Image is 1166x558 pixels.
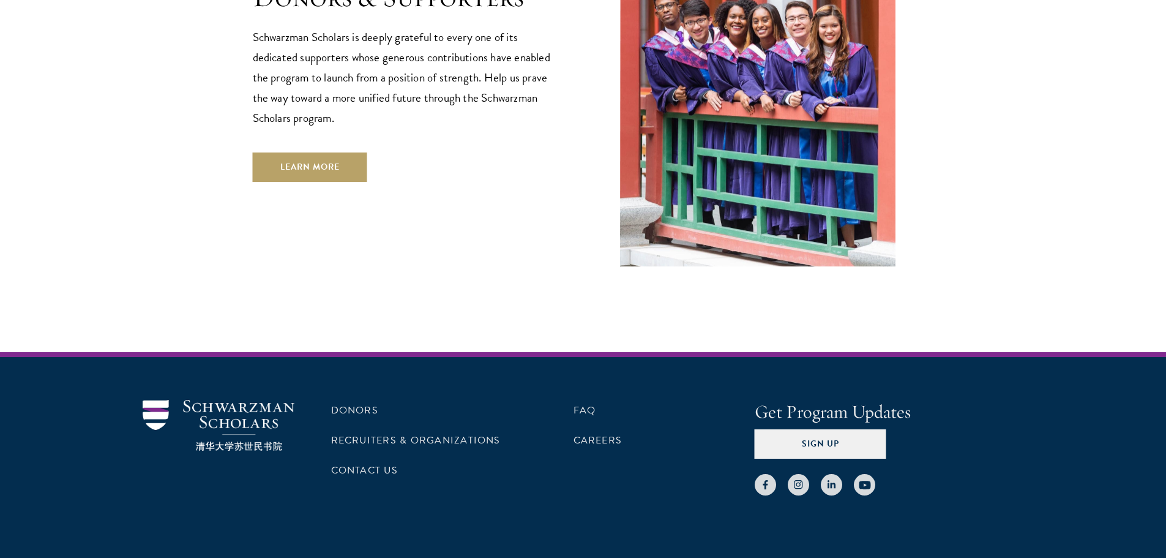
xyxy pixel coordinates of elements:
h4: Get Program Updates [755,400,1024,424]
p: Schwarzman Scholars is deeply grateful to every one of its dedicated supporters whose generous co... [253,27,559,128]
img: Schwarzman Scholars [143,400,294,451]
a: Learn More [253,153,367,182]
a: Contact Us [331,463,398,478]
a: Recruiters & Organizations [331,433,501,448]
a: FAQ [574,403,596,418]
a: Careers [574,433,622,448]
a: Donors [331,403,378,418]
button: Sign Up [755,429,886,459]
